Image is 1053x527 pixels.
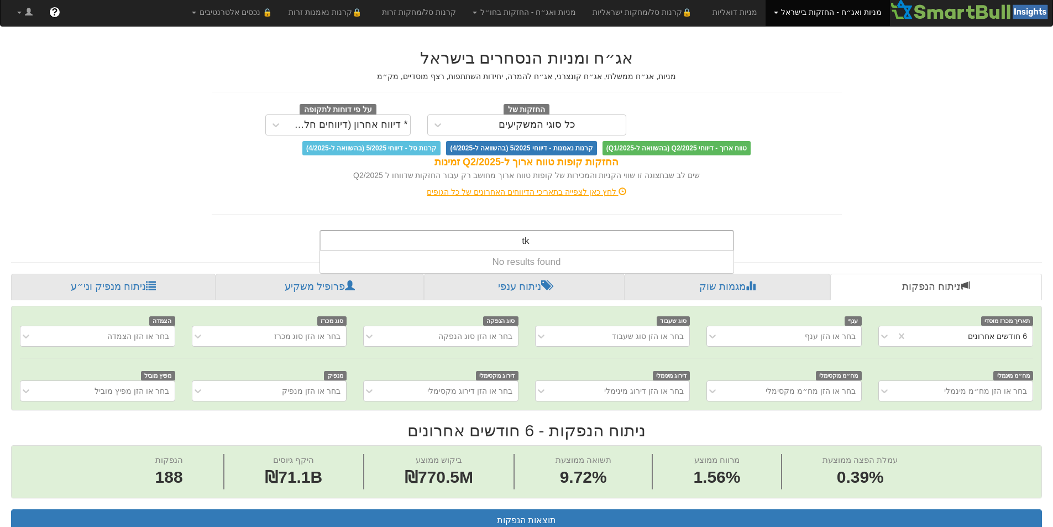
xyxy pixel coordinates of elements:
div: * דיווח אחרון (דיווחים חלקיים) [289,119,408,131]
span: החזקות של [504,104,550,116]
h5: מניות, אג״ח ממשלתי, אג״ח קונצרני, אג״ח להמרה, יחידות השתתפות, רצף מוסדיים, מק״מ [212,72,842,81]
div: שים לב שבתצוגה זו שווי הקניות והמכירות של קופות טווח ארוך מחושב רק עבור החזקות שדווחו ל Q2/2025 [212,170,842,181]
span: קרנות נאמנות - דיווחי 5/2025 (בהשוואה ל-4/2025) [446,141,596,155]
span: סוג שעבוד [657,316,690,326]
span: 0.39% [823,466,898,489]
span: מח״מ מינמלי [993,371,1033,380]
div: בחר או הזן דירוג מקסימלי [427,385,512,396]
div: כל סוגי המשקיעים [499,119,575,131]
span: היקף גיוסים [273,455,314,465]
span: מנפיק [324,371,347,380]
div: לחץ כאן לצפייה בתאריכי הדיווחים האחרונים של כל הגופים [203,186,850,197]
a: ניתוח ענפי [424,274,625,300]
div: בחר או הזן ענף [805,331,856,342]
div: בחר או הזן מח״מ מינמלי [944,385,1027,396]
span: מרווח ממוצע [694,455,740,465]
div: בחר או הזן סוג מכרז [274,331,341,342]
span: 188 [155,466,183,489]
span: תאריך מכרז מוסדי [981,316,1033,326]
span: ענף [845,316,862,326]
span: טווח ארוך - דיווחי Q2/2025 (בהשוואה ל-Q1/2025) [603,141,751,155]
span: תשואה ממוצעת [556,455,611,465]
div: בחר או הזן דירוג מינימלי [604,385,684,396]
div: 6 חודשים אחרונים [968,331,1027,342]
span: הצמדה [149,316,175,326]
span: על פי דוחות לתקופה [300,104,376,116]
div: בחר או הזן סוג שעבוד [612,331,684,342]
div: בחר או הזן סוג הנפקה [438,331,512,342]
span: הנפקות [155,455,183,465]
div: החזקות קופות טווח ארוך ל-Q2/2025 זמינות [212,155,842,170]
h2: אג״ח ומניות הנסחרים בישראל [212,49,842,67]
div: בחר או הזן מנפיק [282,385,340,396]
div: בחר או הזן מפיץ מוביל [95,385,169,396]
span: ? [51,7,57,18]
span: מח״מ מקסימלי [816,371,862,380]
span: 1.56% [693,466,740,489]
span: 9.72% [556,466,611,489]
span: סוג מכרז [317,316,347,326]
span: ₪71.1B [265,468,322,486]
a: מגמות שוק [625,274,830,300]
h3: תוצאות הנפקות [20,515,1033,525]
span: דירוג מינימלי [653,371,690,380]
span: דירוג מקסימלי [476,371,518,380]
div: בחר או הזן מח״מ מקסימלי [766,385,856,396]
span: סוג הנפקה [483,316,518,326]
span: ביקוש ממוצע [416,455,462,465]
span: ₪770.5M [405,468,473,486]
span: עמלת הפצה ממוצעת [823,455,898,465]
span: קרנות סל - דיווחי 5/2025 (בהשוואה ל-4/2025) [302,141,441,155]
span: מפיץ מוביל [141,371,175,380]
a: ניתוח הנפקות [830,274,1042,300]
a: פרופיל משקיע [216,274,423,300]
h2: ניתוח הנפקות - 6 חודשים אחרונים [11,421,1042,440]
div: No results found [320,251,734,273]
a: ניתוח מנפיק וני״ע [11,274,216,300]
div: בחר או הזן הצמדה [107,331,169,342]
